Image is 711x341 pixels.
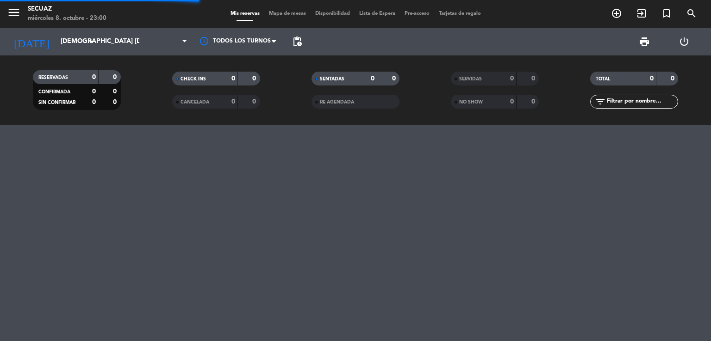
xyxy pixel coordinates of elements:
[611,8,622,19] i: add_circle_outline
[392,75,398,82] strong: 0
[434,11,486,16] span: Tarjetas de regalo
[510,98,514,105] strong: 0
[320,77,344,81] span: SENTADAS
[38,100,75,105] span: SIN CONFIRMAR
[231,98,235,105] strong: 0
[28,14,106,23] div: miércoles 8. octubre - 23:00
[92,88,96,95] strong: 0
[231,75,235,82] strong: 0
[650,75,654,82] strong: 0
[113,74,118,80] strong: 0
[596,77,610,81] span: TOTAL
[28,5,106,14] div: secuaz
[181,77,206,81] span: CHECK INS
[371,75,374,82] strong: 0
[92,74,96,80] strong: 0
[181,100,209,104] span: CANCELADA
[679,36,690,47] i: power_settings_new
[400,11,434,16] span: Pre-acceso
[7,31,56,52] i: [DATE]
[38,90,70,94] span: CONFIRMADA
[531,75,537,82] strong: 0
[595,96,606,107] i: filter_list
[113,88,118,95] strong: 0
[292,36,303,47] span: pending_actions
[606,97,678,107] input: Filtrar por nombre...
[664,28,704,55] div: LOG OUT
[86,36,97,47] i: arrow_drop_down
[686,8,697,19] i: search
[226,11,264,16] span: Mis reservas
[320,100,354,104] span: RE AGENDADA
[459,100,483,104] span: NO SHOW
[510,75,514,82] strong: 0
[264,11,311,16] span: Mapa de mesas
[639,36,650,47] span: print
[531,98,537,105] strong: 0
[7,6,21,19] i: menu
[671,75,676,82] strong: 0
[252,75,258,82] strong: 0
[252,98,258,105] strong: 0
[7,6,21,23] button: menu
[459,77,482,81] span: SERVIDAS
[311,11,355,16] span: Disponibilidad
[355,11,400,16] span: Lista de Espera
[38,75,68,80] span: RESERVADAS
[661,8,672,19] i: turned_in_not
[92,99,96,105] strong: 0
[636,8,647,19] i: exit_to_app
[113,99,118,105] strong: 0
